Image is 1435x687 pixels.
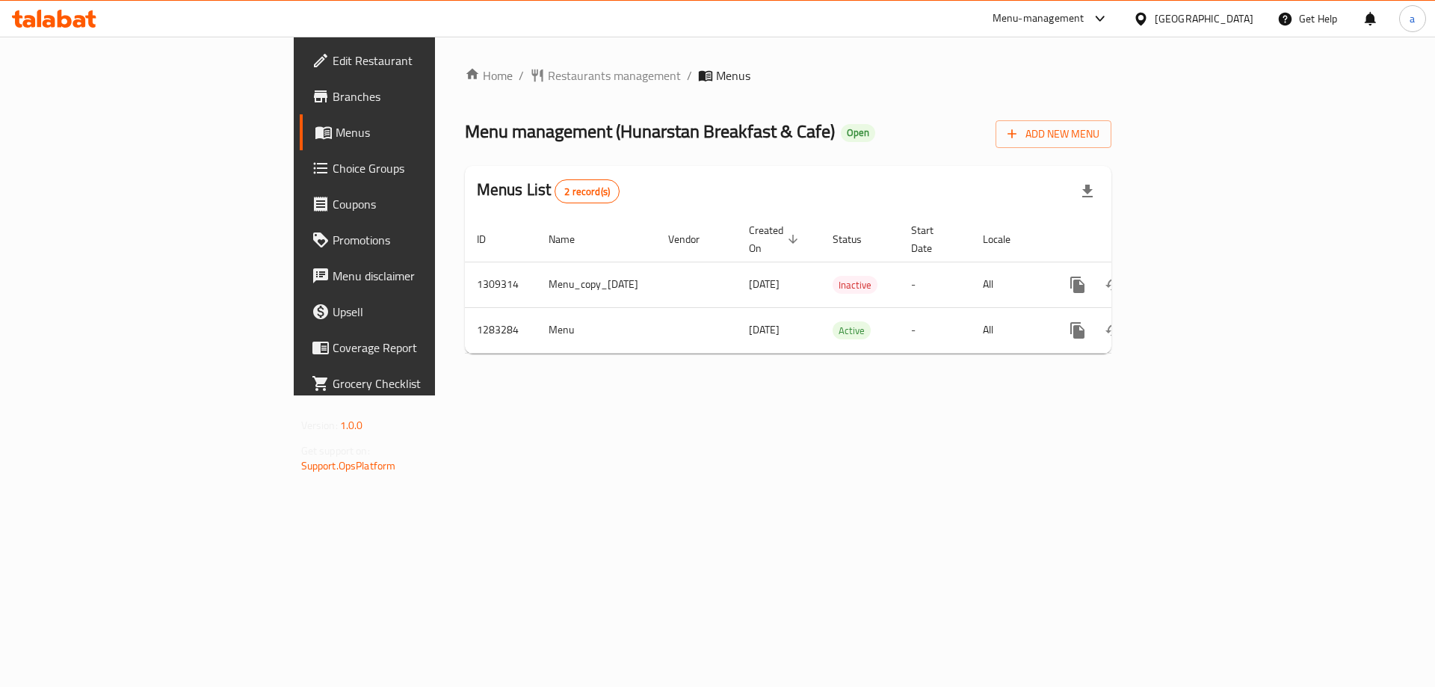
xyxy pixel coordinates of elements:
[477,230,505,248] span: ID
[465,217,1215,354] table: enhanced table
[300,366,534,401] a: Grocery Checklist
[749,221,803,257] span: Created On
[301,416,338,435] span: Version:
[899,262,971,307] td: -
[555,185,619,199] span: 2 record(s)
[555,179,620,203] div: Total records count
[336,123,522,141] span: Menus
[911,221,953,257] span: Start Date
[333,303,522,321] span: Upsell
[537,307,656,353] td: Menu
[687,67,692,84] li: /
[340,416,363,435] span: 1.0.0
[333,339,522,357] span: Coverage Report
[300,330,534,366] a: Coverage Report
[833,230,881,248] span: Status
[749,320,780,339] span: [DATE]
[300,186,534,222] a: Coupons
[333,375,522,392] span: Grocery Checklist
[333,52,522,70] span: Edit Restaurant
[971,262,1048,307] td: All
[833,322,871,339] span: Active
[300,78,534,114] a: Branches
[833,321,871,339] div: Active
[300,222,534,258] a: Promotions
[465,67,1112,84] nav: breadcrumb
[549,230,594,248] span: Name
[333,231,522,249] span: Promotions
[300,150,534,186] a: Choice Groups
[1070,173,1105,209] div: Export file
[1410,10,1415,27] span: a
[1060,312,1096,348] button: more
[971,307,1048,353] td: All
[300,294,534,330] a: Upsell
[983,230,1030,248] span: Locale
[537,262,656,307] td: Menu_copy_[DATE]
[996,120,1111,148] button: Add New Menu
[333,159,522,177] span: Choice Groups
[548,67,681,84] span: Restaurants management
[1048,217,1215,262] th: Actions
[301,441,370,460] span: Get support on:
[993,10,1084,28] div: Menu-management
[1096,312,1132,348] button: Change Status
[301,456,396,475] a: Support.OpsPlatform
[1007,125,1099,144] span: Add New Menu
[333,87,522,105] span: Branches
[333,267,522,285] span: Menu disclaimer
[841,126,875,139] span: Open
[300,114,534,150] a: Menus
[530,67,681,84] a: Restaurants management
[1096,267,1132,303] button: Change Status
[465,114,835,148] span: Menu management ( Hunarstan Breakfast & Cafe )
[1155,10,1253,27] div: [GEOGRAPHIC_DATA]
[668,230,719,248] span: Vendor
[749,274,780,294] span: [DATE]
[841,124,875,142] div: Open
[333,195,522,213] span: Coupons
[300,258,534,294] a: Menu disclaimer
[833,277,877,294] span: Inactive
[899,307,971,353] td: -
[1060,267,1096,303] button: more
[300,43,534,78] a: Edit Restaurant
[716,67,750,84] span: Menus
[477,179,620,203] h2: Menus List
